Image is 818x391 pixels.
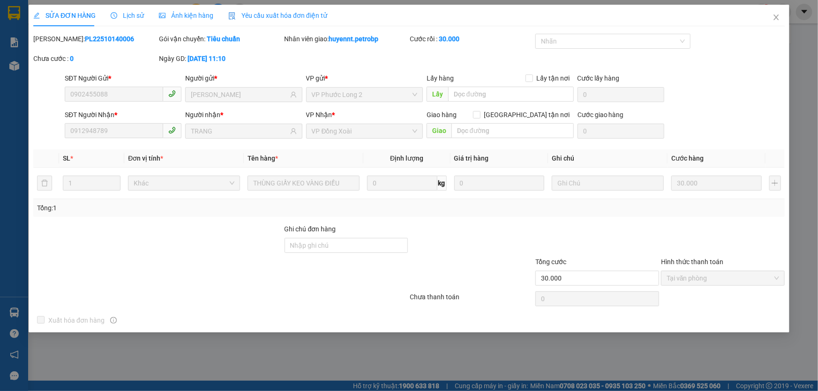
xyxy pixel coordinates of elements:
img: icon [228,12,236,20]
span: close [773,14,780,21]
input: Tên người gửi [191,89,288,100]
div: Người nhận [185,110,302,120]
span: Định lượng [390,155,423,162]
span: phone [168,90,176,97]
div: VP gửi [306,73,423,83]
input: VD: Bàn, Ghế [248,176,360,191]
span: Giao [427,123,451,138]
b: 0 [70,55,74,62]
div: SĐT Người Gửi [65,73,181,83]
span: picture [159,12,165,19]
input: 0 [671,176,762,191]
span: VP Phước Long 2 [312,88,417,102]
b: [DATE] 11:10 [188,55,225,62]
span: Lấy [427,87,448,102]
div: Ngày GD: [159,53,283,64]
button: plus [769,176,781,191]
span: SỬA ĐƠN HÀNG [33,12,96,19]
span: [GEOGRAPHIC_DATA] tận nơi [480,110,574,120]
span: Tổng cước [535,258,566,266]
button: Close [763,5,789,31]
div: Người gửi [185,73,302,83]
span: Giao hàng [427,111,457,118]
b: PL22510140006 [85,35,134,43]
label: Cước lấy hàng [578,74,620,82]
span: Cước hàng [671,155,704,162]
span: Khác [134,176,234,190]
span: Giá trị hàng [454,155,489,162]
span: user [290,128,297,134]
b: Tiêu chuẩn [207,35,240,43]
span: SL [63,155,70,162]
span: edit [33,12,40,19]
b: 30.000 [439,35,459,43]
label: Cước giao hàng [578,111,624,118]
span: clock-circle [111,12,117,19]
span: Lịch sử [111,12,144,19]
span: kg [437,176,447,191]
div: Chưa thanh toán [409,292,535,308]
label: Ghi chú đơn hàng [285,225,336,233]
div: Cước rồi : [410,34,533,44]
span: phone [168,126,176,134]
div: SĐT Người Nhận [65,110,181,120]
div: Gói vận chuyển: [159,34,283,44]
input: 0 [454,176,545,191]
span: Lấy tận nơi [533,73,574,83]
span: Yêu cầu xuất hóa đơn điện tử [228,12,327,19]
span: Tại văn phòng [667,271,779,285]
span: info-circle [110,317,117,324]
input: Dọc đường [451,123,574,138]
input: Tên người nhận [191,126,288,136]
span: VP Nhận [306,111,332,118]
input: Cước lấy hàng [578,87,664,102]
span: Ảnh kiện hàng [159,12,213,19]
input: Cước giao hàng [578,124,664,139]
div: Nhân viên giao: [285,34,408,44]
b: huyennt.petrobp [329,35,379,43]
button: delete [37,176,52,191]
span: Tên hàng [248,155,278,162]
label: Hình thức thanh toán [661,258,723,266]
input: Ghi Chú [552,176,664,191]
div: Chưa cước : [33,53,157,64]
span: user [290,91,297,98]
span: Đơn vị tính [128,155,163,162]
input: Dọc đường [448,87,574,102]
span: Xuất hóa đơn hàng [45,315,108,325]
div: Tổng: 1 [37,203,316,213]
div: [PERSON_NAME]: [33,34,157,44]
span: Lấy hàng [427,74,454,82]
span: VP Đồng Xoài [312,124,417,138]
th: Ghi chú [548,149,668,168]
input: Ghi chú đơn hàng [285,238,408,253]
